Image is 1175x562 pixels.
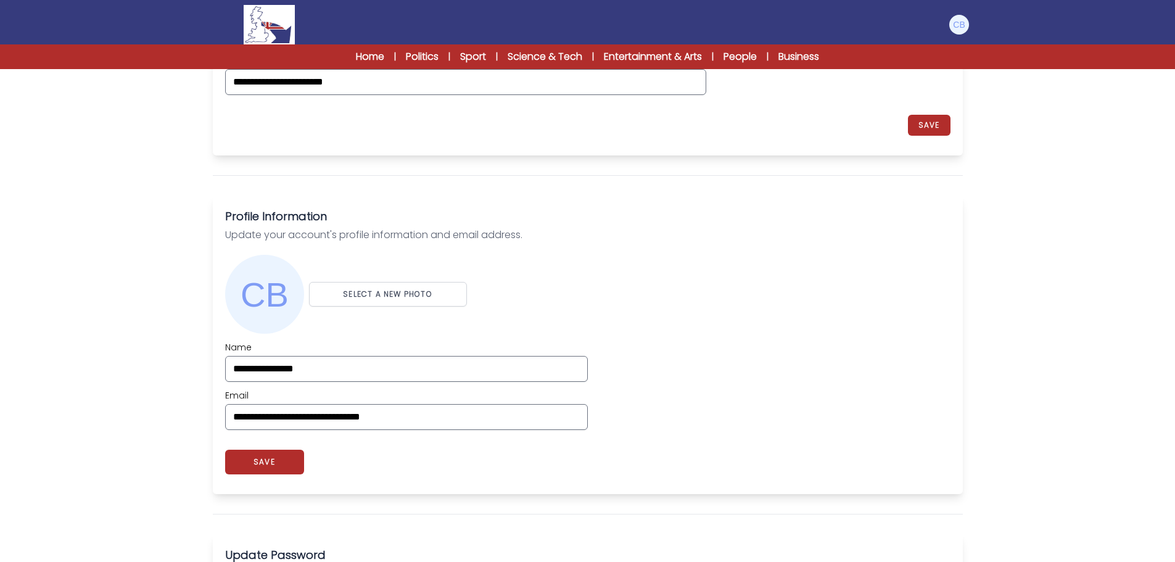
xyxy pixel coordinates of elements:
span: | [394,51,396,63]
label: Email [225,389,588,402]
span: | [448,51,450,63]
a: People [724,49,757,64]
h3: Profile Information [225,208,950,225]
a: Entertainment & Arts [604,49,702,64]
button: SAVE [908,115,950,136]
a: Politics [406,49,439,64]
span: | [712,51,714,63]
a: Logo [205,5,334,44]
span: | [496,51,498,63]
span: | [592,51,594,63]
img: Logo [244,5,294,44]
img: Charlotte Bowler [225,255,304,334]
a: Science & Tech [508,49,582,64]
p: Update your account's profile information and email address. [225,228,950,242]
a: Business [778,49,819,64]
a: Home [356,49,384,64]
img: Charlotte Bowler [949,15,969,35]
a: Sport [460,49,486,64]
button: SELECT A NEW PHOTO [309,282,467,307]
span: | [767,51,769,63]
label: Name [225,341,588,353]
button: SAVE [225,450,304,474]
